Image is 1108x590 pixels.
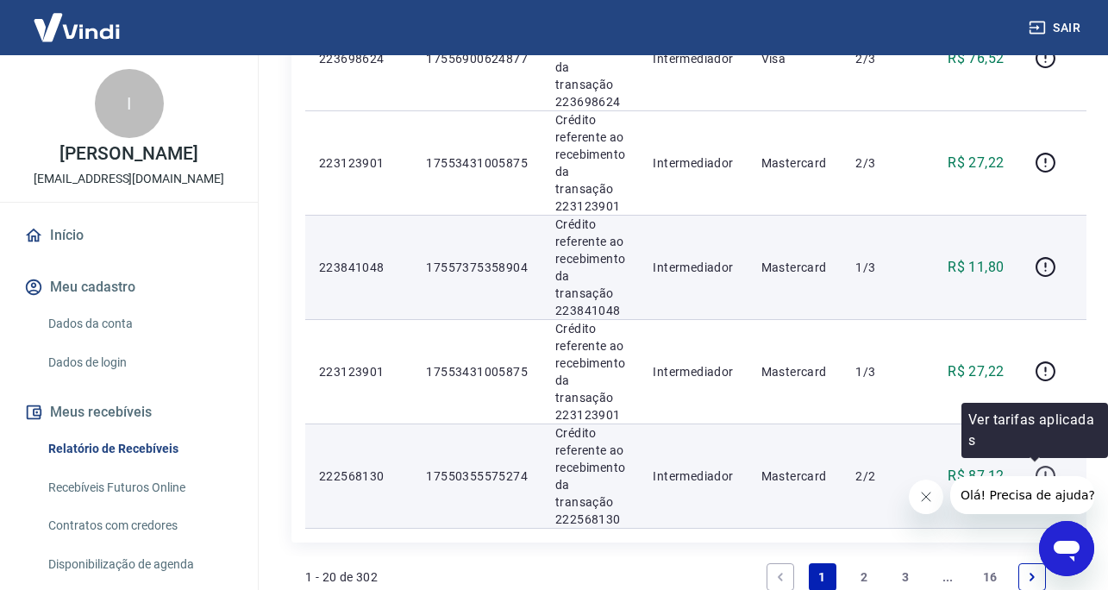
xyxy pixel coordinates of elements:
[761,50,829,67] p: Visa
[1039,521,1094,576] iframe: Botão para abrir a janela de mensagens
[1025,12,1087,44] button: Sair
[855,259,906,276] p: 1/3
[426,259,528,276] p: 17557375358904
[426,468,528,485] p: 17550355575274
[319,50,398,67] p: 223698624
[761,154,829,172] p: Mastercard
[761,363,829,380] p: Mastercard
[21,393,237,431] button: Meus recebíveis
[41,508,237,543] a: Contratos com credores
[855,154,906,172] p: 2/3
[761,259,829,276] p: Mastercard
[41,345,237,380] a: Dados de login
[948,257,1004,278] p: R$ 11,80
[41,470,237,505] a: Recebíveis Futuros Online
[555,216,625,319] p: Crédito referente ao recebimento da transação 223841048
[653,259,733,276] p: Intermediador
[555,320,625,424] p: Crédito referente ao recebimento da transação 223123901
[948,361,1004,382] p: R$ 27,22
[41,306,237,342] a: Dados da conta
[319,363,398,380] p: 223123901
[653,363,733,380] p: Intermediador
[59,145,197,163] p: [PERSON_NAME]
[855,468,906,485] p: 2/2
[555,424,625,528] p: Crédito referente ao recebimento da transação 222568130
[948,153,1004,173] p: R$ 27,22
[41,547,237,582] a: Disponibilização de agenda
[968,410,1101,451] p: Ver tarifas aplicadas
[95,69,164,138] div: I
[653,468,733,485] p: Intermediador
[909,480,943,514] iframe: Fechar mensagem
[948,466,1004,486] p: R$ 87,12
[305,568,378,586] p: 1 - 20 de 302
[21,268,237,306] button: Meu cadastro
[21,217,237,254] a: Início
[950,476,1094,514] iframe: Mensagem da empresa
[855,363,906,380] p: 1/3
[653,50,733,67] p: Intermediador
[319,468,398,485] p: 222568130
[319,154,398,172] p: 223123901
[21,1,133,53] img: Vindi
[10,12,145,26] span: Olá! Precisa de ajuda?
[319,259,398,276] p: 223841048
[41,431,237,467] a: Relatório de Recebíveis
[426,363,528,380] p: 17553431005875
[855,50,906,67] p: 2/3
[34,170,224,188] p: [EMAIL_ADDRESS][DOMAIN_NAME]
[948,48,1004,69] p: R$ 76,52
[555,111,625,215] p: Crédito referente ao recebimento da transação 223123901
[761,468,829,485] p: Mastercard
[555,7,625,110] p: Crédito referente ao recebimento da transação 223698624
[426,50,528,67] p: 17556900624877
[653,154,733,172] p: Intermediador
[426,154,528,172] p: 17553431005875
